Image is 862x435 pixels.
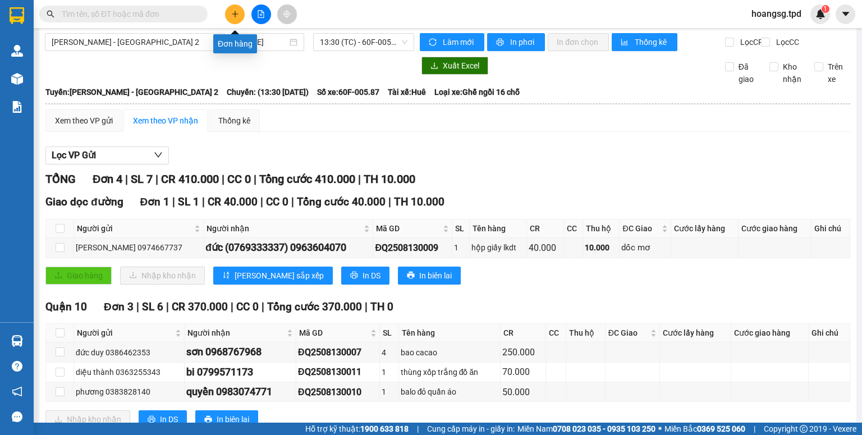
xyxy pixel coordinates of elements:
button: downloadNhập kho nhận [120,267,205,285]
span: printer [407,271,415,280]
span: | [136,300,139,313]
th: Thu hộ [566,324,606,342]
th: CR [527,219,564,238]
button: aim [277,4,297,24]
span: 1 [823,5,827,13]
img: warehouse-icon [11,73,23,85]
span: TỔNG [45,172,76,186]
span: SL 1 [178,195,199,208]
td: ĐQ2508130009 [373,238,452,258]
div: 70.000 [502,365,544,379]
img: warehouse-icon [11,45,23,57]
span: Lọc VP Gửi [52,148,96,162]
span: | [125,172,128,186]
div: phương 0383828140 [76,386,182,398]
span: | [262,300,264,313]
span: | [172,195,175,208]
div: thùng xốp trắng đồ ăn [401,366,498,378]
span: Tổng cước 40.000 [297,195,386,208]
span: | [754,423,755,435]
button: file-add [251,4,271,24]
span: In phơi [510,36,536,48]
span: | [202,195,205,208]
span: [PERSON_NAME] sắp xếp [235,269,324,282]
span: ĐC Giao [608,327,648,339]
button: sort-ascending[PERSON_NAME] sắp xếp [213,267,333,285]
sup: 1 [822,5,829,13]
span: Mã GD [376,222,440,235]
span: plus [231,10,239,18]
span: | [222,172,224,186]
span: Người nhận [207,222,361,235]
div: đức duy 0386462353 [76,346,182,359]
span: aim [283,10,291,18]
span: printer [148,415,155,424]
span: down [154,150,163,159]
span: In biên lai [419,269,452,282]
th: CR [501,324,546,342]
div: dốc mơ [621,241,669,255]
button: printerIn DS [341,267,389,285]
span: SL 6 [142,300,163,313]
span: CR 40.000 [208,195,258,208]
span: Miền Bắc [664,423,745,435]
button: downloadNhập kho nhận [45,410,130,428]
button: caret-down [836,4,855,24]
span: Miền Nam [517,423,655,435]
span: sort-ascending [222,271,230,280]
div: 4 [382,346,397,359]
span: | [155,172,158,186]
span: CC 0 [266,195,288,208]
span: file-add [257,10,265,18]
span: Đơn 1 [140,195,170,208]
span: Làm mới [443,36,475,48]
th: Tên hàng [399,324,501,342]
span: | [365,300,368,313]
th: SL [380,324,399,342]
span: Loại xe: Ghế ngồi 16 chỗ [434,86,520,98]
span: | [260,195,263,208]
span: | [254,172,256,186]
span: sync [429,38,438,47]
span: ĐC Giao [622,222,659,235]
span: Đơn 4 [93,172,122,186]
th: Thu hộ [583,219,620,238]
div: 50.000 [502,385,544,399]
span: Tổng cước 410.000 [259,172,355,186]
span: In biên lai [217,413,249,425]
th: CC [546,324,566,342]
button: In đơn chọn [548,33,609,51]
span: TH 10.000 [394,195,444,208]
span: Xuất Excel [443,59,479,72]
td: ĐQ2508130011 [296,363,380,382]
th: Cước lấy hàng [671,219,739,238]
span: ⚪️ [658,427,662,431]
th: Tên hàng [470,219,527,238]
span: Thống kê [635,36,668,48]
span: Mã GD [299,327,368,339]
th: Ghi chú [811,219,850,238]
span: Chuyến: (13:30 [DATE]) [227,86,309,98]
div: 1 [454,241,468,254]
span: Tổng cước 370.000 [267,300,362,313]
span: | [291,195,294,208]
span: Đã giao [734,61,762,85]
span: Cung cấp máy in - giấy in: [427,423,515,435]
span: Người gửi [77,327,173,339]
span: Quận 10 [45,300,87,313]
input: 13/08/2025 [241,36,287,48]
div: 40.000 [529,241,562,255]
span: 13:30 (TC) - 60F-005.87 [320,34,408,51]
div: diệu thành 0363255343 [76,366,182,378]
strong: 0708 023 035 - 0935 103 250 [553,424,655,433]
img: logo-vxr [10,7,24,24]
div: 250.000 [502,345,544,359]
span: download [430,62,438,71]
img: solution-icon [11,101,23,113]
b: Tuyến: [PERSON_NAME] - [GEOGRAPHIC_DATA] 2 [45,88,218,97]
div: sơn 0968767968 [186,344,294,360]
td: ĐQ2508130007 [296,342,380,362]
span: Người nhận [187,327,285,339]
span: In DS [160,413,178,425]
button: uploadGiao hàng [45,267,112,285]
